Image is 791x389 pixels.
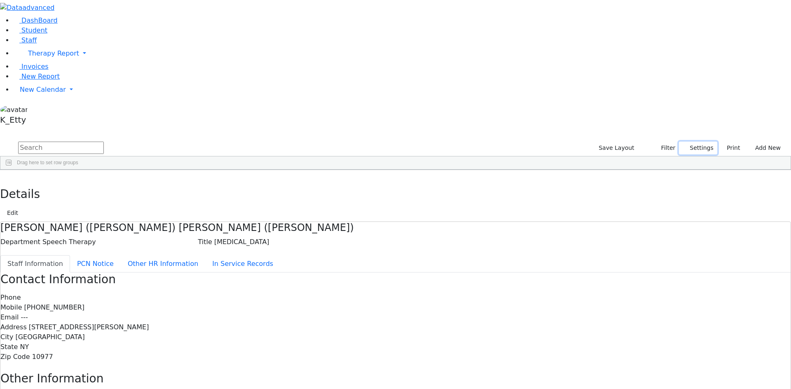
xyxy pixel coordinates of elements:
[21,63,49,70] span: Invoices
[0,372,791,386] h3: Other Information
[13,82,791,98] a: New Calendar
[747,142,784,154] button: Add New
[121,255,205,273] button: Other HR Information
[13,45,791,62] a: Therapy Report
[0,222,791,234] h4: [PERSON_NAME] ([PERSON_NAME]) [PERSON_NAME] ([PERSON_NAME])
[0,332,13,342] label: City
[0,322,27,332] label: Address
[651,142,679,154] button: Filter
[595,142,638,154] button: Save Layout
[20,343,29,351] span: NY
[679,142,717,154] button: Settings
[21,36,37,44] span: Staff
[13,36,37,44] a: Staff
[0,273,791,287] h3: Contact Information
[70,255,121,273] button: PCN Notice
[32,353,53,361] span: 10977
[0,303,22,312] label: Mobile
[29,323,149,331] span: [STREET_ADDRESS][PERSON_NAME]
[0,293,21,303] label: Phone
[20,86,66,93] span: New Calendar
[198,237,212,247] label: Title
[28,49,79,57] span: Therapy Report
[24,303,85,311] span: [PHONE_NUMBER]
[21,72,60,80] span: New Report
[3,207,22,219] button: Edit
[0,237,40,247] label: Department
[0,255,70,273] button: Staff Information
[205,255,280,273] button: In Service Records
[214,238,269,246] span: [MEDICAL_DATA]
[0,352,30,362] label: Zip Code
[17,160,78,165] span: Drag here to set row groups
[15,333,84,341] span: [GEOGRAPHIC_DATA]
[13,26,47,34] a: Student
[21,16,58,24] span: DashBoard
[717,142,744,154] button: Print
[42,238,96,246] span: Speech Therapy
[21,26,47,34] span: Student
[21,313,28,321] span: ---
[13,72,60,80] a: New Report
[13,63,49,70] a: Invoices
[0,312,19,322] label: Email
[0,342,18,352] label: State
[13,16,58,24] a: DashBoard
[18,142,104,154] input: Search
